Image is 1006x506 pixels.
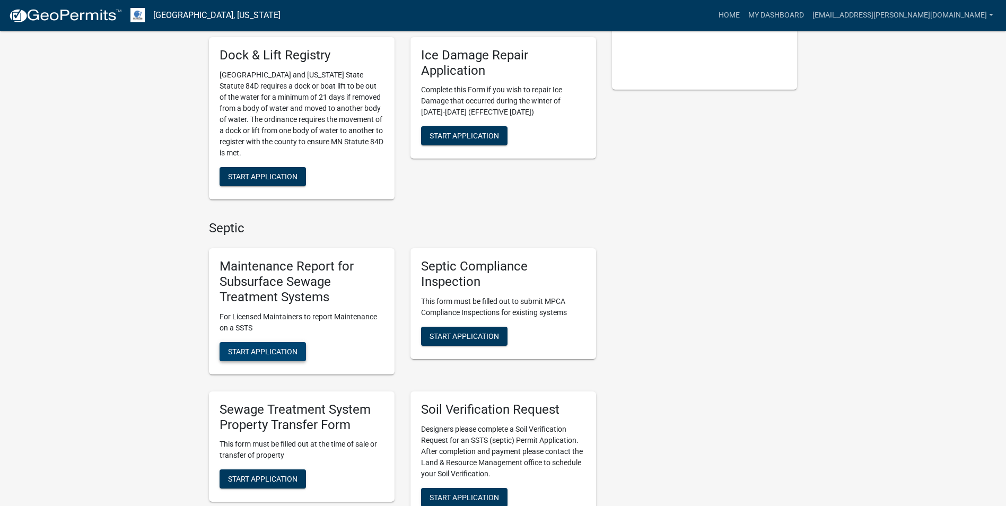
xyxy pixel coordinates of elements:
span: Start Application [228,172,298,180]
p: This form must be filled out to submit MPCA Compliance Inspections for existing systems [421,296,585,318]
p: Designers please complete a Soil Verification Request for an SSTS (septic) Permit Application. Af... [421,424,585,479]
span: Start Application [228,347,298,355]
a: Home [714,5,744,25]
h5: Septic Compliance Inspection [421,259,585,290]
span: Start Application [430,332,499,341]
p: This form must be filled out at the time of sale or transfer of property [220,439,384,461]
h5: Sewage Treatment System Property Transfer Form [220,402,384,433]
p: Complete this Form if you wish to repair Ice Damage that occurred during the winter of [DATE]-[DA... [421,84,585,118]
button: Start Application [421,126,508,145]
h4: Septic [209,221,596,236]
button: Start Application [421,327,508,346]
span: Start Application [228,475,298,483]
a: [GEOGRAPHIC_DATA], [US_STATE] [153,6,281,24]
a: [EMAIL_ADDRESS][PERSON_NAME][DOMAIN_NAME] [808,5,998,25]
h5: Maintenance Report for Subsurface Sewage Treatment Systems [220,259,384,304]
p: For Licensed Maintainers to report Maintenance on a SSTS [220,311,384,334]
span: Start Application [430,132,499,140]
span: Start Application [430,493,499,501]
a: My Dashboard [744,5,808,25]
p: [GEOGRAPHIC_DATA] and [US_STATE] State Statute 84D requires a dock or boat lift to be out of the ... [220,69,384,159]
img: Otter Tail County, Minnesota [130,8,145,22]
h5: Dock & Lift Registry [220,48,384,63]
h5: Soil Verification Request [421,402,585,417]
h5: Ice Damage Repair Application [421,48,585,78]
button: Start Application [220,342,306,361]
button: Start Application [220,469,306,488]
button: Start Application [220,167,306,186]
